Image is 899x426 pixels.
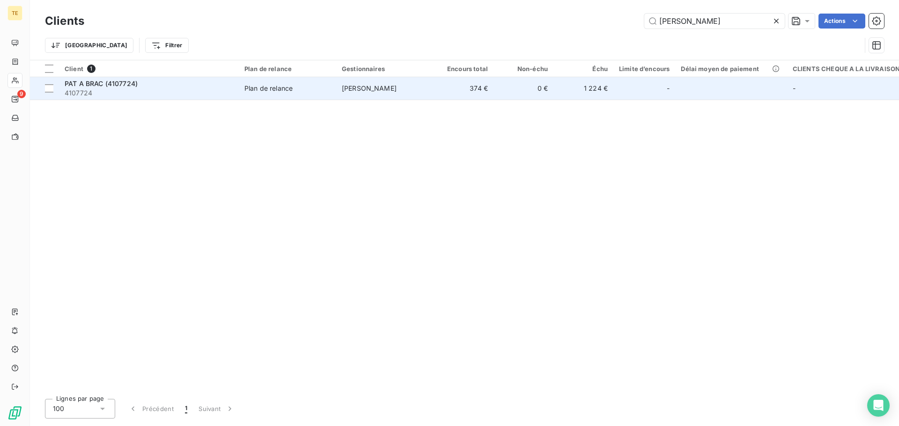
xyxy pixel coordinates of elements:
[439,65,488,72] div: Encours total
[244,84,293,93] div: Plan de relance
[644,14,785,29] input: Rechercher
[619,65,670,72] div: Limite d’encours
[145,38,188,53] button: Filtrer
[7,405,22,420] img: Logo LeanPay
[65,79,138,87] span: PAT A BRAC (4107724)
[65,88,233,98] span: 4107724
[87,65,96,73] span: 1
[7,92,22,107] a: 9
[793,84,796,92] span: -
[553,77,613,100] td: 1 224 €
[193,399,240,419] button: Suivant
[65,65,83,72] span: Client
[45,38,133,53] button: [GEOGRAPHIC_DATA]
[499,65,548,72] div: Non-échu
[342,84,397,92] span: [PERSON_NAME]
[667,84,670,93] span: -
[123,399,179,419] button: Précédent
[45,13,84,29] h3: Clients
[185,404,187,413] span: 1
[818,14,865,29] button: Actions
[17,90,26,98] span: 9
[342,65,428,72] div: Gestionnaires
[179,399,193,419] button: 1
[867,394,890,417] div: Open Intercom Messenger
[494,77,553,100] td: 0 €
[681,65,781,72] div: Délai moyen de paiement
[559,65,608,72] div: Échu
[244,65,331,72] div: Plan de relance
[434,77,494,100] td: 374 €
[7,6,22,21] div: TE
[53,404,64,413] span: 100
